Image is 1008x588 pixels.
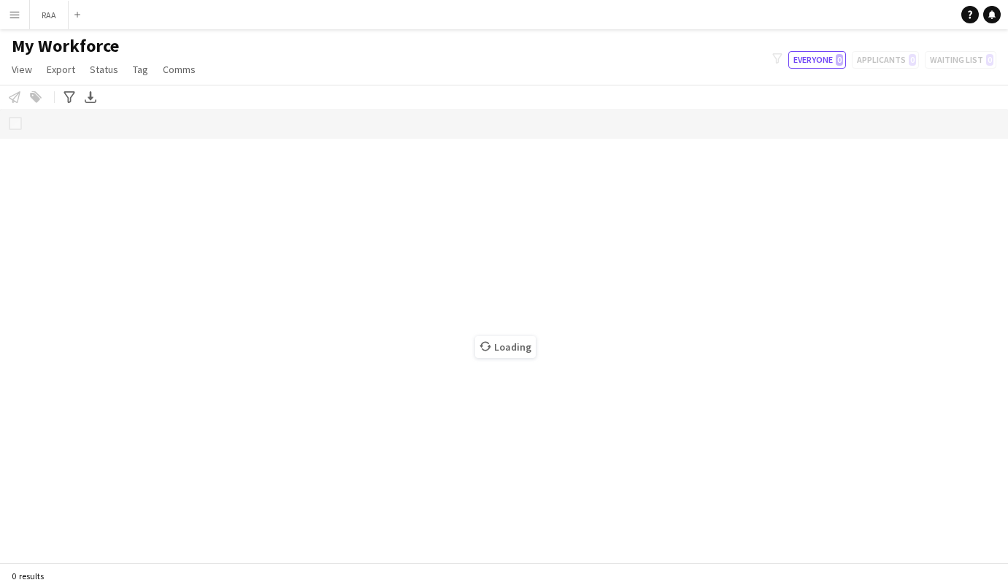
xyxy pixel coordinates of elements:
a: Comms [157,60,201,79]
span: Export [47,63,75,76]
span: Status [90,63,118,76]
button: RAA [30,1,69,29]
span: My Workforce [12,35,119,57]
span: View [12,63,32,76]
span: 0 [836,54,843,66]
a: Tag [127,60,154,79]
span: Loading [475,336,536,358]
button: Everyone0 [788,51,846,69]
app-action-btn: Advanced filters [61,88,78,106]
app-action-btn: Export XLSX [82,88,99,106]
a: Status [84,60,124,79]
span: Comms [163,63,196,76]
a: Export [41,60,81,79]
a: View [6,60,38,79]
span: Tag [133,63,148,76]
